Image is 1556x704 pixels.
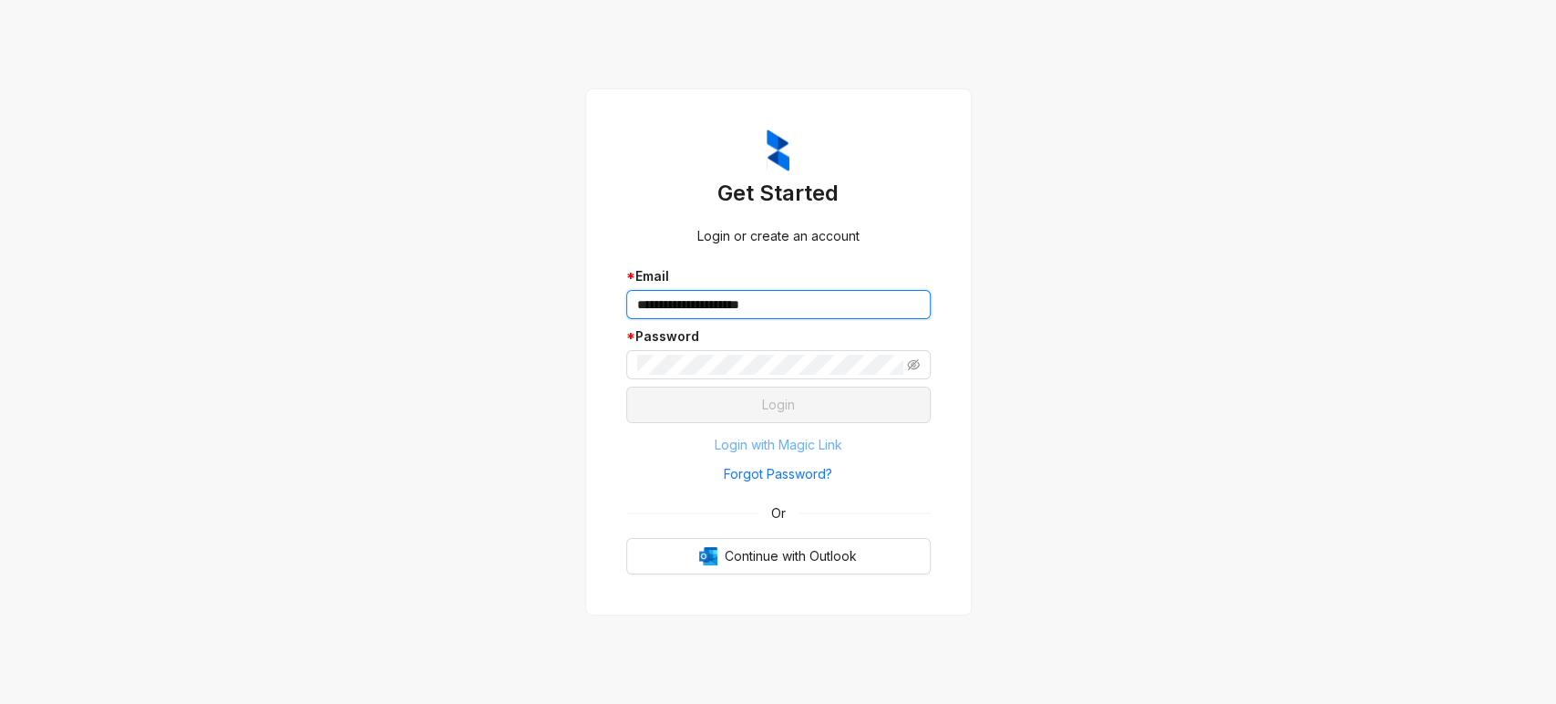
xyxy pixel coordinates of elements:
span: Or [758,503,799,523]
img: Outlook [699,547,717,565]
span: Continue with Outlook [725,546,857,566]
button: Login [626,387,931,423]
span: eye-invisible [907,358,920,371]
img: ZumaIcon [767,129,789,171]
button: OutlookContinue with Outlook [626,538,931,575]
span: Login with Magic Link [715,435,842,455]
button: Forgot Password? [626,460,931,489]
button: Login with Magic Link [626,430,931,460]
h3: Get Started [626,179,931,208]
div: Email [626,266,931,286]
div: Login or create an account [626,226,931,246]
div: Password [626,326,931,347]
span: Forgot Password? [724,464,832,484]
